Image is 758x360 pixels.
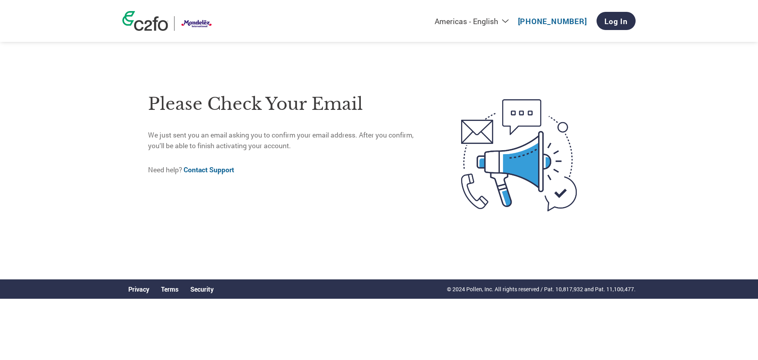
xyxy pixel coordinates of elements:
[184,165,234,174] a: Contact Support
[122,11,168,31] img: c2fo logo
[597,12,636,30] a: Log In
[180,16,214,31] img: Mondelez
[148,91,428,117] h1: Please check your email
[148,130,428,151] p: We just sent you an email asking you to confirm your email address. After you confirm, you’ll be ...
[128,285,149,293] a: Privacy
[428,85,610,226] img: open-email
[518,16,587,26] a: [PHONE_NUMBER]
[148,165,428,175] p: Need help?
[190,285,214,293] a: Security
[447,285,636,293] p: © 2024 Pollen, Inc. All rights reserved / Pat. 10,817,932 and Pat. 11,100,477.
[161,285,178,293] a: Terms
